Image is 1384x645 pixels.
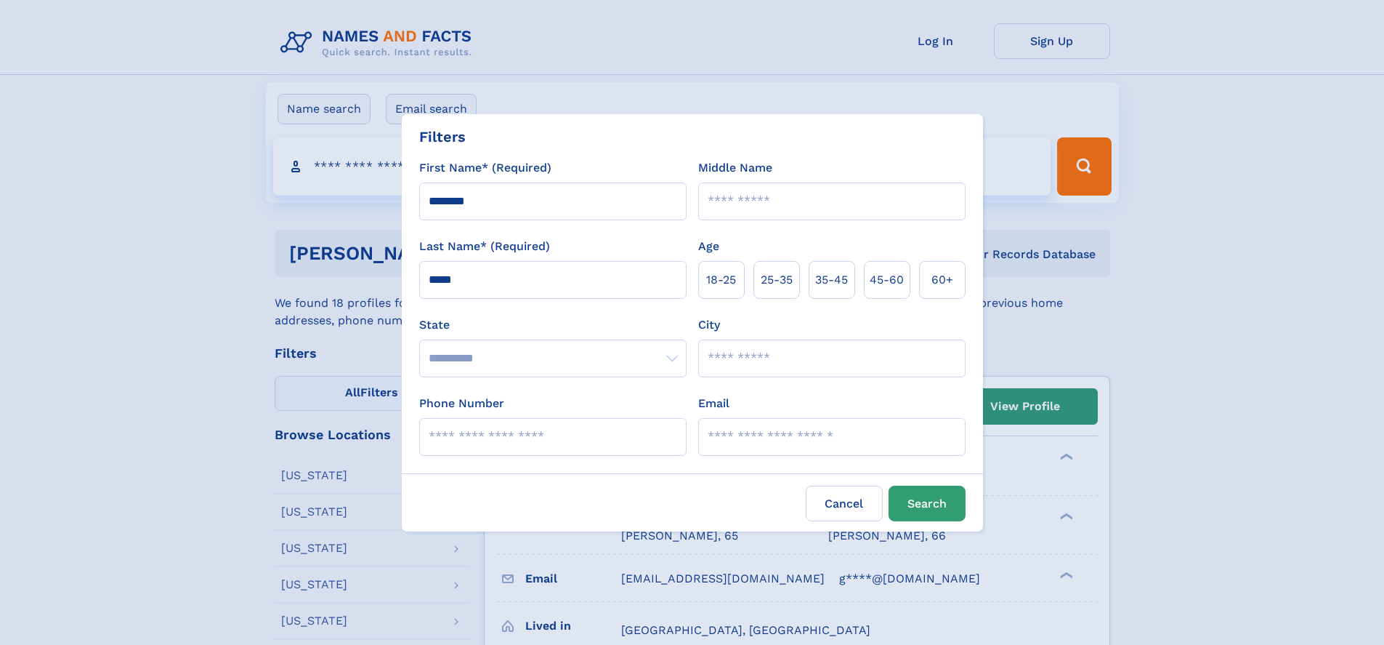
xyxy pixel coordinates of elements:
label: Cancel [806,486,883,521]
label: Last Name* (Required) [419,238,550,255]
span: 25‑35 [761,271,793,289]
div: Filters [419,126,466,148]
label: State [419,316,687,334]
label: Age [698,238,719,255]
span: 60+ [931,271,953,289]
label: City [698,316,720,334]
label: Email [698,395,729,412]
span: 45‑60 [870,271,904,289]
label: Phone Number [419,395,504,412]
label: First Name* (Required) [419,159,551,177]
label: Middle Name [698,159,772,177]
button: Search [889,486,966,521]
span: 35‑45 [815,271,848,289]
span: 18‑25 [706,271,736,289]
